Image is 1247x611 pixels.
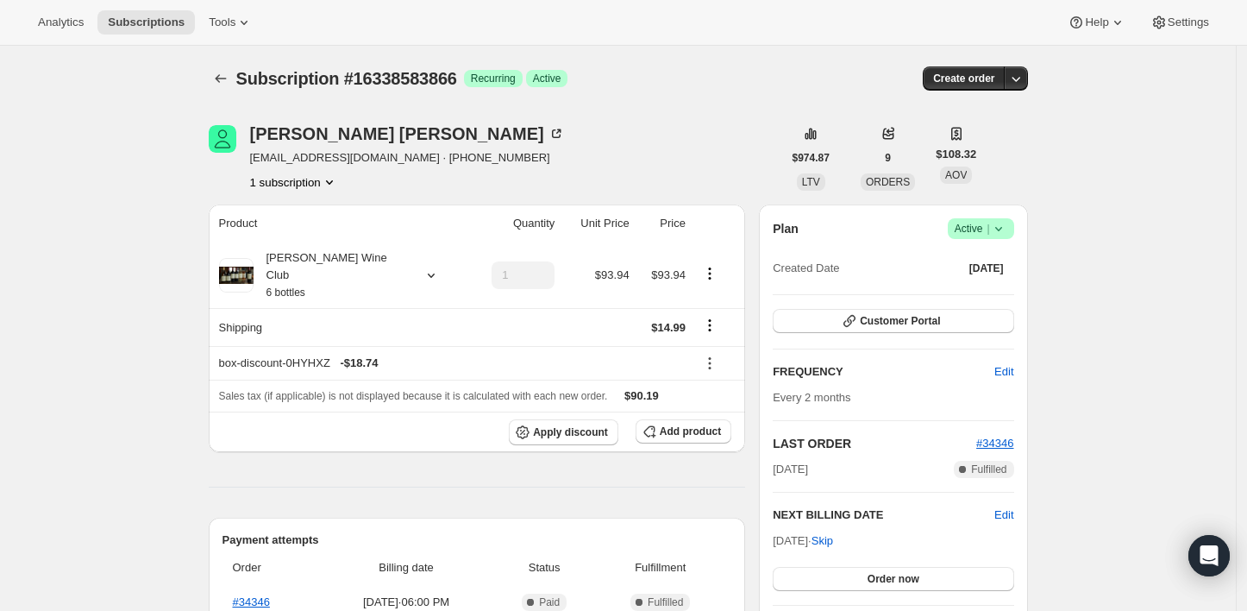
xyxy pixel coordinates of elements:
button: $974.87 [782,146,840,170]
button: Analytics [28,10,94,35]
button: [DATE] [959,256,1014,280]
span: [DATE] [773,461,808,478]
button: Edit [994,507,1013,524]
span: $108.32 [936,146,976,163]
th: Price [635,205,691,243]
h2: Payment attempts [222,532,732,549]
span: [DATE] [969,261,1004,275]
span: Fulfillment [599,559,721,576]
button: Create order [923,66,1005,91]
div: [PERSON_NAME] [PERSON_NAME] [250,125,565,142]
span: 9 [885,151,891,165]
button: Help [1057,10,1136,35]
span: Recurring [471,72,516,85]
span: $90.19 [624,389,659,402]
span: Brandy Williams [209,125,236,153]
span: Customer Portal [860,314,940,328]
span: $93.94 [595,268,630,281]
span: Paid [539,595,560,609]
span: - $18.74 [340,355,378,372]
span: Fulfilled [971,463,1006,476]
button: Skip [801,527,843,555]
a: #34346 [976,437,1013,450]
span: ORDERS [866,176,910,188]
div: [PERSON_NAME] Wine Club [254,249,409,301]
span: $974.87 [793,151,830,165]
span: Add product [660,425,721,438]
button: Product actions [250,173,338,191]
span: Every 2 months [773,391,850,404]
span: | [987,222,989,236]
span: Edit [994,363,1013,381]
span: Settings [1168,16,1209,29]
h2: FREQUENCY [773,363,994,381]
span: Active [533,72,561,85]
small: 6 bottles [266,287,305,299]
th: Order [222,549,319,587]
span: LTV [802,176,820,188]
span: $14.99 [651,321,686,334]
span: Analytics [38,16,84,29]
button: #34346 [976,435,1013,452]
span: Help [1085,16,1108,29]
span: Subscriptions [108,16,185,29]
span: $93.94 [651,268,686,281]
th: Product [209,205,468,243]
button: Subscriptions [97,10,195,35]
button: Order now [773,567,1013,591]
span: Skip [811,532,833,550]
th: Unit Price [560,205,634,243]
button: Settings [1140,10,1219,35]
span: [DATE] · [773,534,833,547]
button: 9 [874,146,901,170]
span: Sales tax (if applicable) is not displayed because it is calculated with each new order. [219,390,608,402]
span: AOV [945,169,967,181]
span: Create order [933,72,994,85]
button: Shipping actions [696,316,724,335]
button: Customer Portal [773,309,1013,333]
h2: NEXT BILLING DATE [773,507,994,524]
span: Active [955,220,1007,237]
button: Edit [984,358,1024,386]
span: Created Date [773,260,839,277]
span: Tools [209,16,235,29]
span: Status [499,559,589,576]
button: Apply discount [509,419,618,445]
span: Fulfilled [648,595,683,609]
span: Apply discount [533,425,608,439]
th: Shipping [209,308,468,346]
button: Product actions [696,264,724,283]
span: Billing date [323,559,489,576]
span: Order now [868,572,919,586]
button: Tools [198,10,263,35]
h2: LAST ORDER [773,435,976,452]
th: Quantity [467,205,560,243]
a: #34346 [233,595,270,608]
span: Subscription #16338583866 [236,69,457,88]
button: Add product [636,419,731,444]
div: Open Intercom Messenger [1188,535,1230,576]
h2: Plan [773,220,799,237]
div: box-discount-0HYHXZ [219,355,686,372]
span: [EMAIL_ADDRESS][DOMAIN_NAME] · [PHONE_NUMBER] [250,149,565,167]
button: Subscriptions [209,66,233,91]
span: [DATE] · 06:00 PM [323,594,489,611]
